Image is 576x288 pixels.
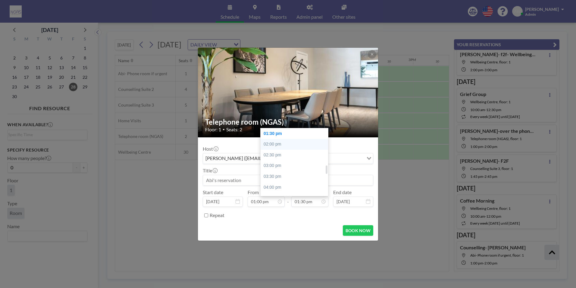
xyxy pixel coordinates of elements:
[210,212,224,218] label: Repeat
[261,160,331,171] div: 03:00 pm
[343,225,373,236] button: BOOK NOW
[261,193,331,203] div: 04:30 pm
[223,127,225,132] span: •
[261,171,331,182] div: 03:30 pm
[204,155,328,162] span: [PERSON_NAME] ([EMAIL_ADDRESS][DOMAIN_NAME])
[198,32,379,153] img: 537.jpg
[333,189,352,195] label: End date
[261,139,331,150] div: 02:00 pm
[287,191,289,205] span: -
[203,153,373,164] div: Search for option
[248,189,259,195] label: From
[203,146,218,152] label: Host
[261,128,331,139] div: 01:30 pm
[226,126,242,133] span: Seats: 2
[261,182,331,193] div: 04:00 pm
[261,150,331,161] div: 02:30 pm
[203,168,217,174] label: Title
[205,117,371,126] h2: Telephone room (NGAS)
[329,155,363,162] input: Search for option
[203,189,223,195] label: Start date
[203,175,373,185] input: Abi's reservation
[205,126,221,133] span: Floor: 1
